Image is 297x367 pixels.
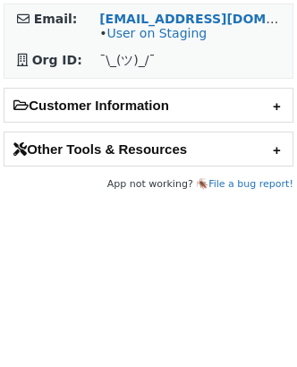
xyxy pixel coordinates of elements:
[208,178,293,190] a: File a bug report!
[99,26,207,40] span: •
[32,53,82,67] strong: Org ID:
[4,89,293,122] h2: Customer Information
[34,12,78,26] strong: Email:
[4,175,293,193] footer: App not working? 🪳
[99,53,155,67] span: ¯\_(ツ)_/¯
[106,26,207,40] a: User on Staging
[4,132,293,166] h2: Other Tools & Resources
